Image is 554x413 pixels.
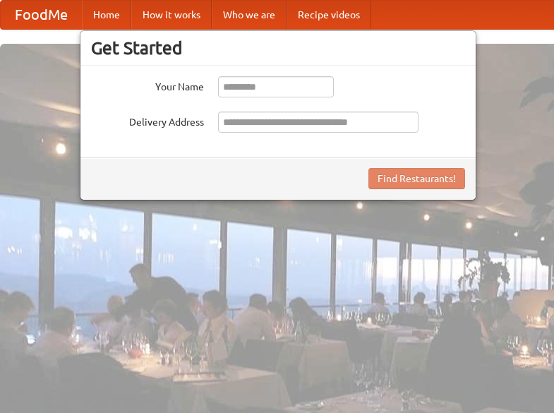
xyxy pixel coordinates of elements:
[91,37,465,59] h3: Get Started
[1,1,82,29] a: FoodMe
[91,76,204,94] label: Your Name
[82,1,131,29] a: Home
[368,168,465,189] button: Find Restaurants!
[91,112,204,129] label: Delivery Address
[287,1,371,29] a: Recipe videos
[131,1,212,29] a: How it works
[212,1,287,29] a: Who we are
